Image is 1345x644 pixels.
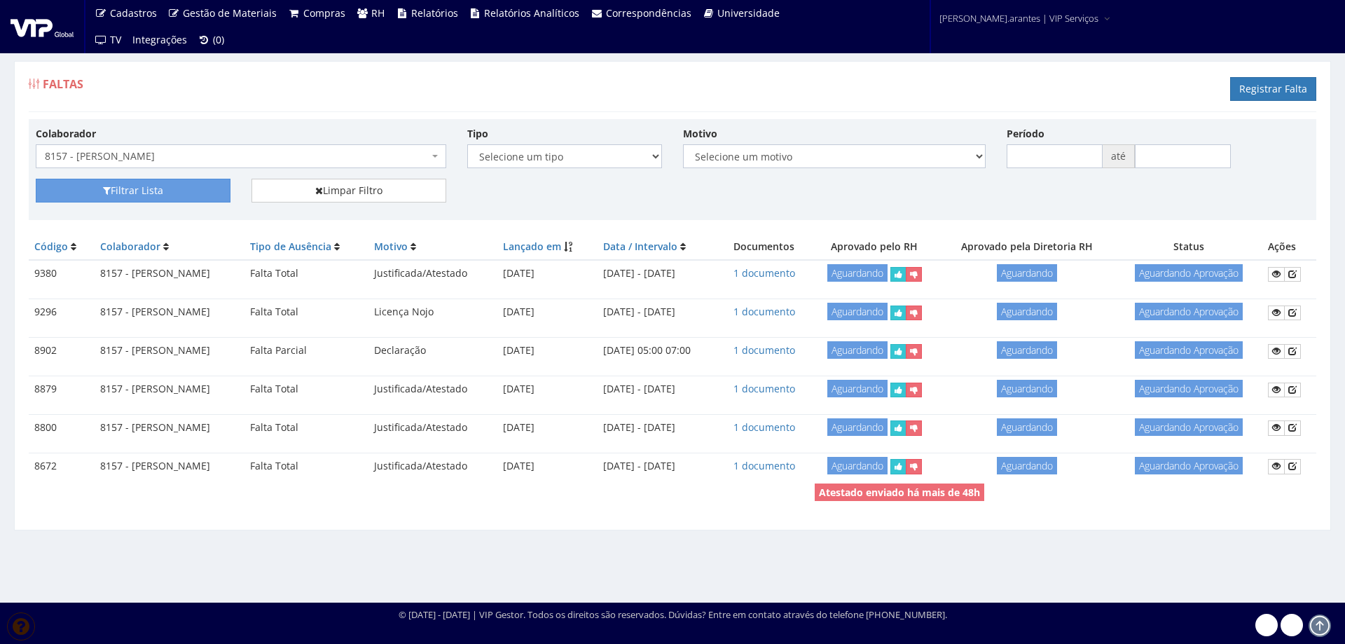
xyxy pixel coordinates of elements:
span: Aguardando Aprovação [1135,341,1243,359]
a: Motivo [374,240,408,253]
span: Aguardando Aprovação [1135,264,1243,282]
td: Falta Total [244,260,369,287]
td: [DATE] - [DATE] [598,376,719,402]
span: Cadastros [110,6,157,20]
td: Falta Total [244,299,369,326]
span: Aguardando [827,457,888,474]
td: Justificada/Atestado [368,453,497,479]
td: [DATE] 05:00 07:00 [598,338,719,364]
a: 1 documento [733,343,795,357]
label: Colaborador [36,127,96,141]
span: Aguardando Aprovação [1135,380,1243,397]
span: RH [371,6,385,20]
label: Tipo [467,127,488,141]
a: Registrar Falta [1230,77,1316,101]
a: Tipo de Ausência [250,240,331,253]
td: 8800 [29,414,95,441]
a: Código [34,240,68,253]
a: 1 documento [733,420,795,434]
a: Integrações [127,27,193,53]
span: Relatórios Analíticos [484,6,579,20]
a: TV [89,27,127,53]
td: 8157 - [PERSON_NAME] [95,414,244,441]
td: [DATE] [497,453,597,479]
span: Aguardando Aprovação [1135,303,1243,320]
th: Status [1115,234,1262,260]
label: Motivo [683,127,717,141]
th: Aprovado pela Diretoria RH [939,234,1115,260]
span: até [1103,144,1135,168]
span: Gestão de Materiais [183,6,277,20]
button: Filtrar Lista [36,179,230,203]
span: 8157 - MARCO ANTONIO CUSTODIO DE ARAUJO [45,149,429,163]
a: 1 documento [733,459,795,472]
a: Limpar Filtro [251,179,446,203]
a: 1 documento [733,382,795,395]
a: Lançado em [503,240,561,253]
td: [DATE] [497,260,597,287]
a: Colaborador [100,240,160,253]
label: Período [1007,127,1044,141]
span: Aguardando [997,380,1057,397]
a: (0) [193,27,230,53]
td: [DATE] [497,338,597,364]
img: logo [11,16,74,37]
td: [DATE] - [DATE] [598,453,719,479]
span: Aguardando Aprovação [1135,457,1243,474]
td: 8157 - [PERSON_NAME] [95,338,244,364]
th: Ações [1262,234,1316,260]
span: (0) [213,33,224,46]
td: 8157 - [PERSON_NAME] [95,453,244,479]
td: [DATE] [497,414,597,441]
th: Documentos [719,234,809,260]
td: 8902 [29,338,95,364]
span: Aguardando Aprovação [1135,418,1243,436]
span: Aguardando [827,418,888,436]
span: [PERSON_NAME].arantes | VIP Serviços [939,11,1098,25]
span: Aguardando [827,341,888,359]
div: © [DATE] - [DATE] | VIP Gestor. Todos os direitos são reservados. Dúvidas? Entre em contato atrav... [399,608,947,622]
td: Falta Total [244,453,369,479]
td: [DATE] [497,376,597,402]
a: 1 documento [733,305,795,318]
td: [DATE] - [DATE] [598,260,719,287]
span: Aguardando [997,303,1057,320]
th: Aprovado pelo RH [809,234,939,260]
td: Licença Nojo [368,299,497,326]
span: Aguardando [997,418,1057,436]
a: 1 documento [733,266,795,280]
td: [DATE] [497,299,597,326]
td: 9296 [29,299,95,326]
strong: Atestado enviado há mais de 48h [819,486,980,499]
td: 8157 - [PERSON_NAME] [95,299,244,326]
td: [DATE] - [DATE] [598,414,719,441]
span: Universidade [717,6,780,20]
td: Falta Parcial [244,338,369,364]
td: 8157 - [PERSON_NAME] [95,260,244,287]
span: Relatórios [411,6,458,20]
span: Aguardando [997,457,1057,474]
span: TV [110,33,121,46]
td: Falta Total [244,414,369,441]
span: Correspondências [606,6,691,20]
td: 8672 [29,453,95,479]
span: Compras [303,6,345,20]
span: Aguardando [827,303,888,320]
td: 8879 [29,376,95,402]
td: 9380 [29,260,95,287]
span: Aguardando [827,380,888,397]
td: Declaração [368,338,497,364]
td: Justificada/Atestado [368,414,497,441]
td: Falta Total [244,376,369,402]
td: Justificada/Atestado [368,376,497,402]
span: Aguardando [827,264,888,282]
td: 8157 - [PERSON_NAME] [95,376,244,402]
span: 8157 - MARCO ANTONIO CUSTODIO DE ARAUJO [36,144,446,168]
span: Aguardando [997,264,1057,282]
td: [DATE] - [DATE] [598,299,719,326]
a: Data / Intervalo [603,240,677,253]
td: Justificada/Atestado [368,260,497,287]
span: Integrações [132,33,187,46]
span: Faltas [43,76,83,92]
span: Aguardando [997,341,1057,359]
